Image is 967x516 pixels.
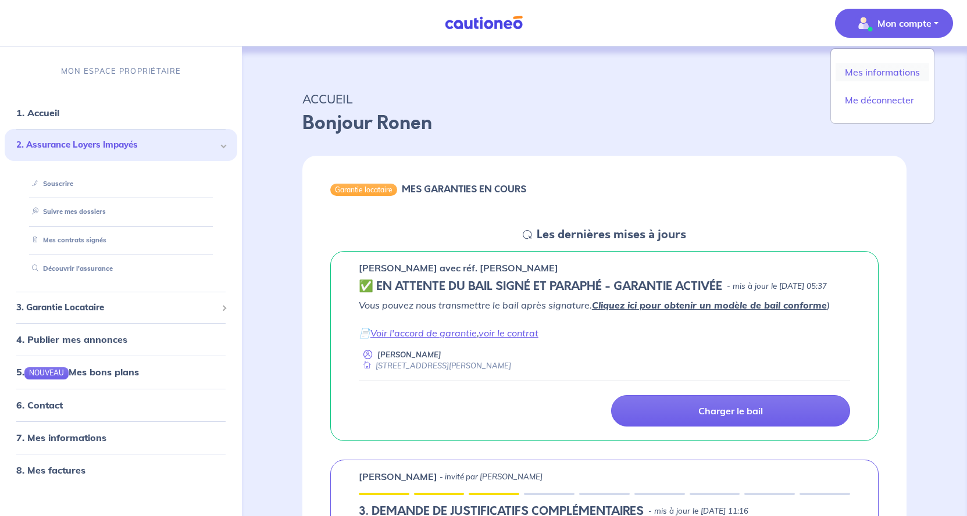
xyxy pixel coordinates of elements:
a: Me déconnecter [836,91,929,109]
p: [PERSON_NAME] avec réf. [PERSON_NAME] [359,261,558,275]
div: Découvrir l'assurance [19,259,223,278]
a: voir le contrat [479,327,538,339]
p: Mon compte [877,16,932,30]
p: Charger le bail [698,405,763,417]
a: Voir l'accord de garantie [370,327,477,339]
img: illu_account_valid_menu.svg [854,14,873,33]
div: Garantie locataire [330,184,397,195]
em: 📄 , [359,327,538,339]
p: MON ESPACE PROPRIÉTAIRE [61,66,181,77]
div: 5.NOUVEAUMes bons plans [5,360,237,384]
a: 1. Accueil [16,107,59,119]
h5: ✅️️️ EN ATTENTE DU BAIL SIGNÉ ET PARAPHÉ - GARANTIE ACTIVÉE [359,279,722,293]
a: 5.NOUVEAUMes bons plans [16,366,139,378]
h5: Les dernières mises à jours [537,228,686,242]
button: illu_account_valid_menu.svgMon compte [835,9,953,38]
a: Mes informations [836,63,929,81]
a: 4. Publier mes annonces [16,334,127,345]
div: 2. Assurance Loyers Impayés [5,129,237,161]
div: 6. Contact [5,393,237,416]
a: 8. Mes factures [16,464,85,475]
p: - invité par [PERSON_NAME] [440,471,543,483]
p: Bonjour Ronen [302,109,907,137]
a: Découvrir l'assurance [27,264,113,273]
em: Vous pouvez nous transmettre le bail après signature. ) [359,299,830,311]
a: 6. Contact [16,399,63,410]
div: Souscrire [19,174,223,193]
span: 3. Garantie Locataire [16,301,217,314]
p: ACCUEIL [302,88,907,109]
div: state: CONTRACT-SIGNED, Context: IN-LANDLORD,IN-LANDLORD [359,279,850,293]
a: Cliquez ici pour obtenir un modèle de bail conforme [592,299,827,311]
div: [STREET_ADDRESS][PERSON_NAME] [359,360,511,371]
div: illu_account_valid_menu.svgMon compte [830,48,934,124]
div: 7. Mes informations [5,425,237,449]
div: 4. Publier mes annonces [5,328,237,351]
img: Cautioneo [440,16,527,30]
div: 1. Accueil [5,101,237,124]
a: Charger le bail [611,395,850,427]
h6: MES GARANTIES EN COURS [402,184,526,195]
a: 7. Mes informations [16,431,106,443]
div: 8. Mes factures [5,458,237,481]
p: [PERSON_NAME] [377,349,441,360]
p: - mis à jour le [DATE] 05:37 [727,281,827,292]
a: Mes contrats signés [27,236,106,244]
div: Mes contrats signés [19,231,223,250]
div: Suivre mes dossiers [19,202,223,221]
span: 2. Assurance Loyers Impayés [16,138,217,152]
a: Suivre mes dossiers [27,207,106,216]
a: Souscrire [27,179,73,187]
p: [PERSON_NAME] [359,470,437,483]
div: 3. Garantie Locataire [5,296,237,319]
